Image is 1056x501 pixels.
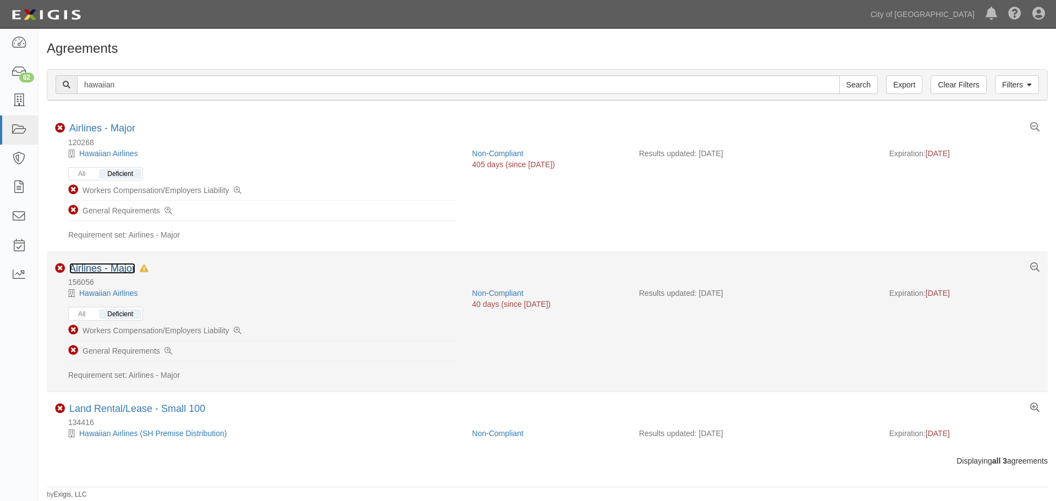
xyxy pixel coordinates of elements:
[68,321,455,341] li: Workers Compensation/Employers Liability
[55,137,1048,148] div: 120268
[19,73,34,82] div: 62
[79,149,138,158] a: Hawaiian Airlines
[68,229,455,240] div: Requirement set: Airlines - Major
[79,289,138,298] a: Hawaiian Airlines
[69,263,135,274] a: Airlines - Major
[68,180,455,201] li: Workers Compensation/Employers Liability
[472,299,551,310] div: 40 days (since [DATE])
[995,75,1039,94] a: Filters
[68,201,455,221] li: General Requirements
[992,456,1007,465] b: all 3
[55,123,65,133] i: Non-Compliant
[47,490,87,499] small: by
[68,205,78,215] i: Non-Compliant
[886,75,922,94] a: Export
[931,75,986,94] a: Clear Filters
[55,277,1048,288] div: 156056
[889,428,1039,439] div: Expiration:
[472,159,555,170] div: 405 days (since [DATE])
[140,265,148,273] i: In Default since 08/22/2025
[99,309,141,319] button: Deficient
[68,370,455,381] div: Requirement set: Airlines - Major
[69,123,135,134] a: Airlines - Major
[234,185,241,196] a: View deficiencies
[69,123,135,135] div: Airlines - Major
[69,403,205,415] div: Land Rental/Lease - Small 100
[472,289,523,298] a: Non-Compliant
[69,263,148,275] div: Airlines - Major
[472,429,523,438] a: Non-Compliant
[38,455,1056,466] div: Displaying agreements
[865,3,980,25] a: City of [GEOGRAPHIC_DATA]
[639,428,873,439] div: Results updated: [DATE]
[55,148,464,159] div: Hawaiian Airlines
[55,288,464,299] div: Hawaiian Airlines
[69,403,205,414] a: Land Rental/Lease - Small 100
[472,149,523,158] a: Non-Compliant
[639,288,873,299] div: Results updated: [DATE]
[164,345,172,356] a: View deficiencies
[889,148,1039,159] div: Expiration:
[234,325,241,336] a: View deficiencies
[70,169,94,179] button: All
[1008,8,1021,21] i: Help Center - Complianz
[68,325,78,335] i: Non-Compliant
[68,341,455,361] li: General Requirements
[99,169,141,179] button: Deficient
[1030,403,1039,413] a: View results summary
[55,428,464,439] div: Hawaiian Airlines (SH Premise Distribution)
[68,185,78,195] i: Non-Compliant
[889,288,1039,299] div: Expiration:
[68,345,78,355] i: Non-Compliant
[55,263,65,273] i: Non-Compliant
[1030,263,1039,273] a: View results summary
[926,429,950,438] span: [DATE]
[1030,123,1039,133] a: View results summary
[47,41,1048,56] h1: Agreements
[77,75,840,94] input: Search
[926,289,950,298] span: [DATE]
[55,404,65,414] i: Non-Compliant
[55,417,1048,428] div: 134416
[70,309,94,319] button: All
[926,149,950,158] span: [DATE]
[54,491,87,498] a: Exigis, LLC
[639,148,873,159] div: Results updated: [DATE]
[79,429,227,438] a: Hawaiian Airlines (SH Premise Distribution)
[164,205,172,216] a: View deficiencies
[8,5,84,25] img: logo-5460c22ac91f19d4615b14bd174203de0afe785f0fc80cf4dbbc73dc1793850b.png
[839,75,878,94] input: Search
